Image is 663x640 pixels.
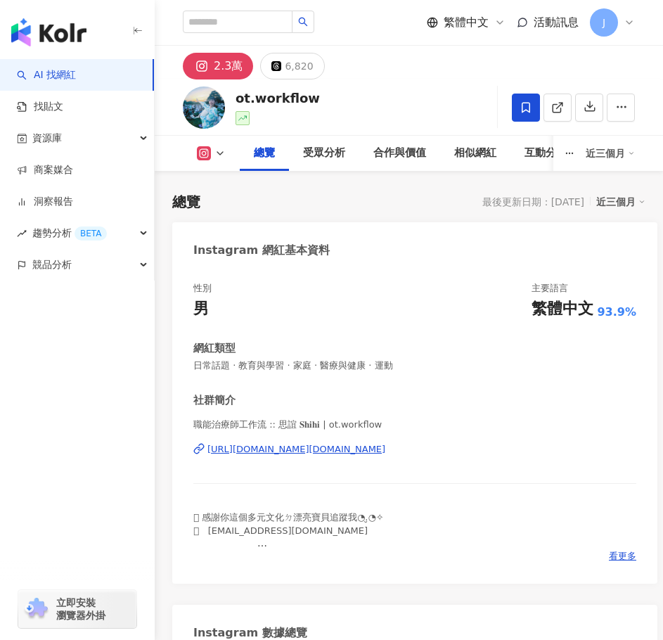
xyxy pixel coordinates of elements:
[482,196,584,207] div: 最後更新日期：[DATE]
[603,15,605,30] span: J
[303,145,345,162] div: 受眾分析
[75,226,107,241] div: BETA
[609,550,636,563] span: 看更多
[373,145,426,162] div: 合作與價值
[596,193,645,211] div: 近三個月
[56,596,105,622] span: 立即安裝 瀏覽器外掛
[444,15,489,30] span: 繁體中文
[193,298,209,320] div: 男
[32,122,62,154] span: 資源庫
[586,142,635,165] div: 近三個月
[193,393,236,408] div: 社群簡介
[454,145,496,162] div: 相似網紅
[532,298,593,320] div: 繁體中文
[532,282,568,295] div: 主要語言
[534,15,579,29] span: 活動訊息
[32,217,107,249] span: 趨勢分析
[597,305,636,320] span: 93.9%
[214,56,243,76] div: 2.3萬
[260,53,324,79] button: 6,820
[193,341,236,356] div: 網紅類型
[11,18,86,46] img: logo
[193,443,636,456] a: [URL][DOMAIN_NAME][DOMAIN_NAME]
[193,243,330,258] div: Instagram 網紅基本資料
[183,53,253,79] button: 2.3萬
[32,249,72,281] span: 競品分析
[17,229,27,238] span: rise
[207,443,385,456] div: [URL][DOMAIN_NAME][DOMAIN_NAME]
[193,359,636,372] span: 日常話題 · 教育與學習 · 家庭 · 醫療與健康 · 運動
[236,89,320,107] div: ot.workflow
[183,87,225,129] img: KOL Avatar
[22,598,50,620] img: chrome extension
[254,145,275,162] div: 總覽
[193,282,212,295] div: 性別
[172,192,200,212] div: 總覽
[193,512,384,561] span: 𓅮 感謝你這個多元文化ㄉ漂亮寶貝追蹤我◔.̮◔✧ 𓆇 [EMAIL_ADDRESS][DOMAIN_NAME] ✦ 東京学芸大学 𝑪𝒂𝒎𝒑𝒖𝒔 𝒂𝒔𝒊𝒂 修了
[18,590,136,628] a: chrome extension立即安裝 瀏覽器外掛
[17,100,63,114] a: 找貼文
[298,17,308,27] span: search
[193,418,636,431] span: 職能治療師工作流 :: 思誼 𝐒𝐡𝐢𝐡𝐢 | ot.workflow
[17,68,76,82] a: searchAI 找網紅
[285,56,313,76] div: 6,820
[17,195,73,209] a: 洞察報告
[17,163,73,177] a: 商案媒合
[524,145,567,162] div: 互動分析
